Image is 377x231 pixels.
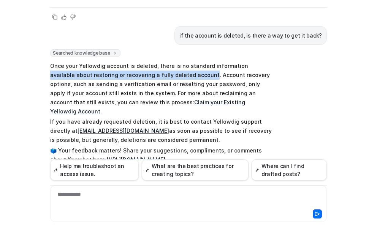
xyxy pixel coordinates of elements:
[50,146,272,164] p: 🗳️ Your feedback matters! Share your suggestions, compliments, or comments about Knowbot here:
[107,156,165,163] a: [URL][DOMAIN_NAME]
[50,117,272,145] p: If you have already requested deletion, it is best to contact Yellowdig support directly at as so...
[142,159,249,181] button: What are the best practices for creating topics?
[50,99,245,115] a: Claim your Existing Yellowdig Account
[50,61,272,116] p: Once your Yellowdig account is deleted, there is no standard information available about restorin...
[179,31,322,40] p: if the account is deleted, is there a way to get it back?
[78,127,169,134] a: [EMAIL_ADDRESS][DOMAIN_NAME]
[50,49,120,57] span: Searched knowledge base
[50,159,139,181] button: Help me troubleshoot an access issue.
[252,159,327,181] button: Where can I find drafted posts?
